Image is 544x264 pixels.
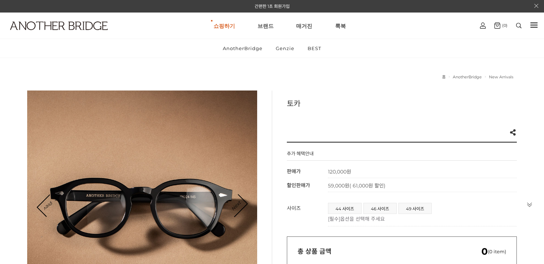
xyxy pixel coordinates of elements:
a: logo [4,21,85,48]
span: ( 61,000원 할인) [349,182,386,189]
span: 판매가 [287,168,301,175]
a: (0) [494,23,508,29]
img: cart [494,23,500,29]
span: (0) [500,23,508,28]
a: 브랜드 [258,13,274,39]
p: [필수] [328,215,513,222]
a: 쇼핑하기 [214,13,235,39]
img: logo [10,21,108,30]
a: 매거진 [296,13,312,39]
span: 할인판매가 [287,182,310,189]
th: 사이즈 [287,199,328,226]
a: Next [225,195,247,217]
img: cart [480,23,486,29]
a: AnotherBridge [217,39,269,58]
a: 룩북 [335,13,346,39]
img: search [516,23,521,28]
li: 46 사이즈 [363,203,397,214]
a: 46 사이즈 [364,203,396,214]
a: 44 사이즈 [328,203,361,214]
span: (0 item) [481,249,506,254]
span: 옵션을 선택해 주세요 [340,216,385,222]
h4: 추가 혜택안내 [287,150,314,160]
li: 49 사이즈 [398,203,432,214]
li: 44 사이즈 [328,203,362,214]
a: Genzie [270,39,300,58]
em: 0 [481,246,488,257]
a: AnotherBridge [453,74,482,79]
a: Prev [38,195,59,216]
strong: 총 상품 금액 [298,248,332,255]
strong: 120,000원 [328,168,351,175]
h3: 토카 [287,98,517,108]
span: 59,000원 [328,182,386,189]
a: 49 사이즈 [399,203,431,214]
a: 간편한 1초 회원가입 [255,4,290,9]
a: BEST [302,39,327,58]
a: New Arrivals [489,74,513,79]
a: 홈 [442,74,446,79]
